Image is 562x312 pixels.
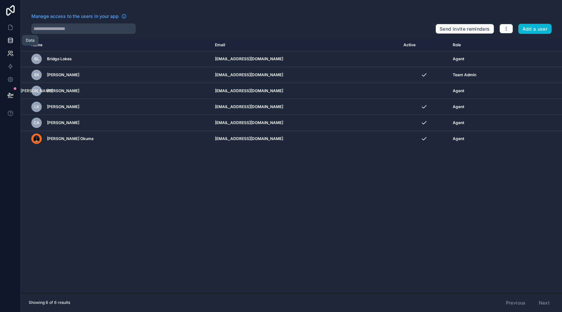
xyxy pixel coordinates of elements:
[435,24,494,34] button: Send invite reminders
[211,99,400,115] td: [EMAIL_ADDRESS][DOMAIN_NAME]
[518,24,552,34] button: Add a user
[26,38,35,43] div: Data
[34,72,39,78] span: EK
[211,51,400,67] td: [EMAIL_ADDRESS][DOMAIN_NAME]
[47,104,79,109] span: [PERSON_NAME]
[34,120,39,125] span: CA
[29,300,70,305] span: Showing 6 of 6 results
[211,39,400,51] th: Email
[21,88,53,93] span: [PERSON_NAME]
[34,56,39,62] span: BL
[47,88,79,93] span: [PERSON_NAME]
[449,39,526,51] th: Role
[453,120,464,125] span: Agent
[211,67,400,83] td: [EMAIL_ADDRESS][DOMAIN_NAME]
[211,83,400,99] td: [EMAIL_ADDRESS][DOMAIN_NAME]
[453,72,476,78] span: Team Admin
[47,72,79,78] span: [PERSON_NAME]
[34,104,39,109] span: LK
[453,136,464,141] span: Agent
[21,39,562,293] div: scrollable content
[21,39,211,51] th: Name
[31,13,119,20] span: Manage access to the users in your app
[47,56,72,62] span: Bridgo Lokes
[47,120,79,125] span: [PERSON_NAME]
[453,104,464,109] span: Agent
[47,136,94,141] span: [PERSON_NAME] Okuma
[211,115,400,131] td: [EMAIL_ADDRESS][DOMAIN_NAME]
[453,56,464,62] span: Agent
[400,39,449,51] th: Active
[453,88,464,93] span: Agent
[31,13,127,20] a: Manage access to the users in your app
[211,131,400,147] td: [EMAIL_ADDRESS][DOMAIN_NAME]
